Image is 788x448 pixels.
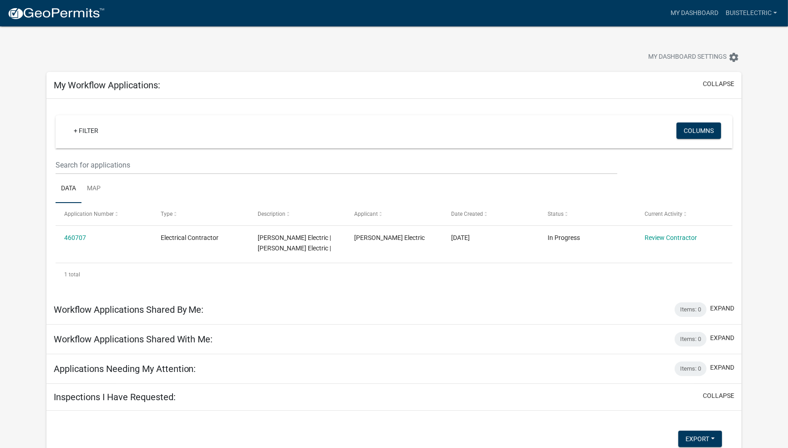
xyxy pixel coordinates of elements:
[64,211,114,217] span: Application Number
[249,203,346,225] datatable-header-cell: Description
[81,174,106,204] a: Map
[710,304,734,313] button: expand
[539,203,636,225] datatable-header-cell: Status
[667,5,722,22] a: My Dashboard
[451,211,483,217] span: Date Created
[66,122,106,139] a: + Filter
[728,52,739,63] i: settings
[641,48,747,66] button: My Dashboard Settingssettings
[678,431,722,447] button: Export
[152,203,249,225] datatable-header-cell: Type
[64,234,86,241] a: 460707
[710,363,734,372] button: expand
[346,203,442,225] datatable-header-cell: Applicant
[56,263,733,286] div: 1 total
[354,211,378,217] span: Applicant
[710,333,734,343] button: expand
[703,79,734,89] button: collapse
[54,392,176,402] h5: Inspections I Have Requested:
[675,361,707,376] div: Items: 0
[354,234,425,241] span: Buist Electric
[161,211,173,217] span: Type
[442,203,539,225] datatable-header-cell: Date Created
[258,234,331,252] span: Buist Electric | Buist Electric |
[56,156,618,174] input: Search for applications
[161,234,219,241] span: Electrical Contractor
[258,211,285,217] span: Description
[703,391,734,401] button: collapse
[675,302,707,317] div: Items: 0
[675,332,707,346] div: Items: 0
[645,211,682,217] span: Current Activity
[54,304,204,315] h5: Workflow Applications Shared By Me:
[451,234,470,241] span: 08/07/2025
[548,234,580,241] span: In Progress
[56,174,81,204] a: Data
[676,122,721,139] button: Columns
[46,99,742,295] div: collapse
[645,234,697,241] a: Review Contractor
[54,80,160,91] h5: My Workflow Applications:
[56,203,153,225] datatable-header-cell: Application Number
[648,52,727,63] span: My Dashboard Settings
[548,211,564,217] span: Status
[54,363,196,374] h5: Applications Needing My Attention:
[54,334,213,345] h5: Workflow Applications Shared With Me:
[722,5,781,22] a: buistelectric
[636,203,733,225] datatable-header-cell: Current Activity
